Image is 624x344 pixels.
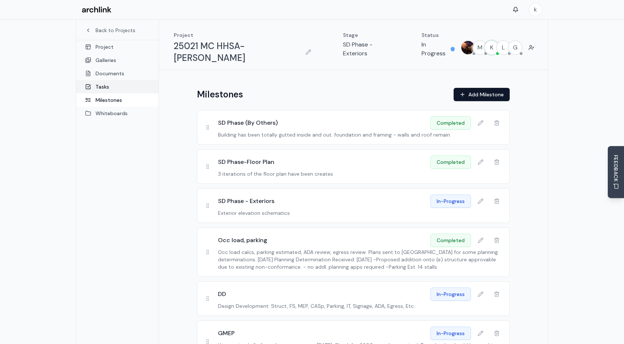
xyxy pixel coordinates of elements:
[454,88,510,101] button: Add Milestone
[76,80,159,93] a: Tasks
[422,31,455,39] p: Status
[496,40,511,55] button: L
[218,170,503,178] p: 3 iterations of the floor plan have been creates
[76,40,159,54] a: Project
[76,67,159,80] a: Documents
[612,155,620,182] span: FEEDBACK
[473,41,486,54] span: M
[82,7,111,13] img: Archlink
[485,41,498,54] span: K
[76,93,159,107] a: Milestones
[218,248,503,271] p: Occ load calcs, parking estimated, ADA review, egress review. Plans sent to [GEOGRAPHIC_DATA] for...
[608,146,624,198] button: Send Feedback
[218,302,503,310] p: Design Development: Struct, FS, MEP, CASp, Parking, IT, Signage, ADA, Egress, Etc.
[218,118,278,127] h3: SD Phase (By Others)
[422,40,448,58] p: In Progress
[76,54,159,67] a: Galleries
[472,40,487,55] button: M
[218,158,274,166] h3: SD Phase-Floor Plan
[218,209,503,217] p: Exterior elevation schematics
[529,3,542,16] span: k
[484,40,499,55] button: K
[497,41,510,54] span: L
[218,329,235,338] h3: GMEP
[508,40,523,55] button: G
[174,40,300,64] h1: 25021 MC HHSA-[PERSON_NAME]
[430,195,471,208] button: in-progress
[218,290,226,299] h3: DD
[218,236,267,245] h3: Occ load, parking
[343,40,392,58] p: SD Phase - Exteriors
[461,40,475,55] button: MARC JONES
[461,41,475,54] img: MARC JONES
[430,116,471,130] button: completed
[430,327,471,340] button: in-progress
[218,197,274,206] h3: SD Phase - Exteriors
[509,41,522,54] span: G
[76,107,159,120] a: Whiteboards
[430,155,471,169] button: completed
[174,31,313,39] p: Project
[430,288,471,301] button: in-progress
[218,131,503,138] p: Building has been totally gutted inside and out. foundation and framing - walls and roof remain.
[197,89,243,100] h1: Milestones
[430,234,471,247] button: completed
[343,31,392,39] p: Stage
[85,27,150,34] a: Back to Projects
